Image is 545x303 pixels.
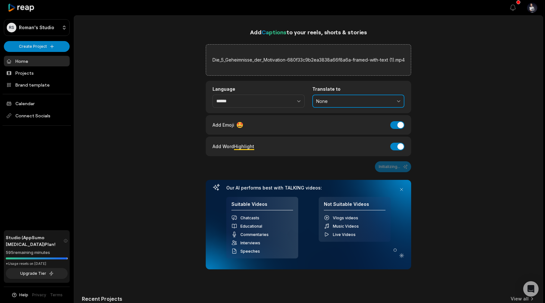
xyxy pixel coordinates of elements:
span: Live Videos [333,232,356,237]
div: Open Intercom Messenger [523,281,539,297]
span: Add Emoji [212,122,234,128]
span: Captions [262,29,286,36]
div: 595 remaining minutes [6,249,68,256]
label: Language [212,86,305,92]
h2: Recent Projects [82,296,122,302]
h4: Not Suitable Videos [324,201,385,211]
a: View all [511,296,529,302]
a: Home [4,56,70,66]
button: None [312,95,404,108]
span: Music Videos [333,224,359,229]
a: Projects [4,68,70,78]
button: Help [11,292,28,298]
span: None [316,98,392,104]
a: Privacy [32,292,46,298]
a: Brand template [4,80,70,90]
span: Highlight [234,144,254,149]
button: Upgrade Tier [6,268,68,279]
div: RS [7,23,16,32]
span: Help [19,292,28,298]
a: Calendar [4,98,70,109]
span: Commentaries [240,232,269,237]
span: 🤩 [236,121,243,129]
a: Terms [50,292,63,298]
span: Vlogs videos [333,215,358,220]
h3: Our AI performs best with TALKING videos: [226,185,391,191]
span: Chatcasts [240,215,259,220]
span: Connect Socials [4,110,70,122]
span: Speeches [240,249,260,254]
h4: Suitable Videos [231,201,293,211]
label: Die_5_Geheimnisse_der_Motivation-680f33c9b2ea3838a66f8a6a-framed-with-text (1).mp4 [212,56,405,64]
p: Roman's Studio [19,25,54,30]
span: Interviews [240,240,260,245]
label: Translate to [312,86,404,92]
div: *Usage resets on [DATE] [6,261,68,266]
span: Educational [240,224,262,229]
div: Add Word [212,142,254,151]
button: Create Project [4,41,70,52]
h1: Add to your reels, shorts & stories [206,28,411,37]
span: Studio (AppSumo [MEDICAL_DATA]) Plan! [6,234,64,248]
